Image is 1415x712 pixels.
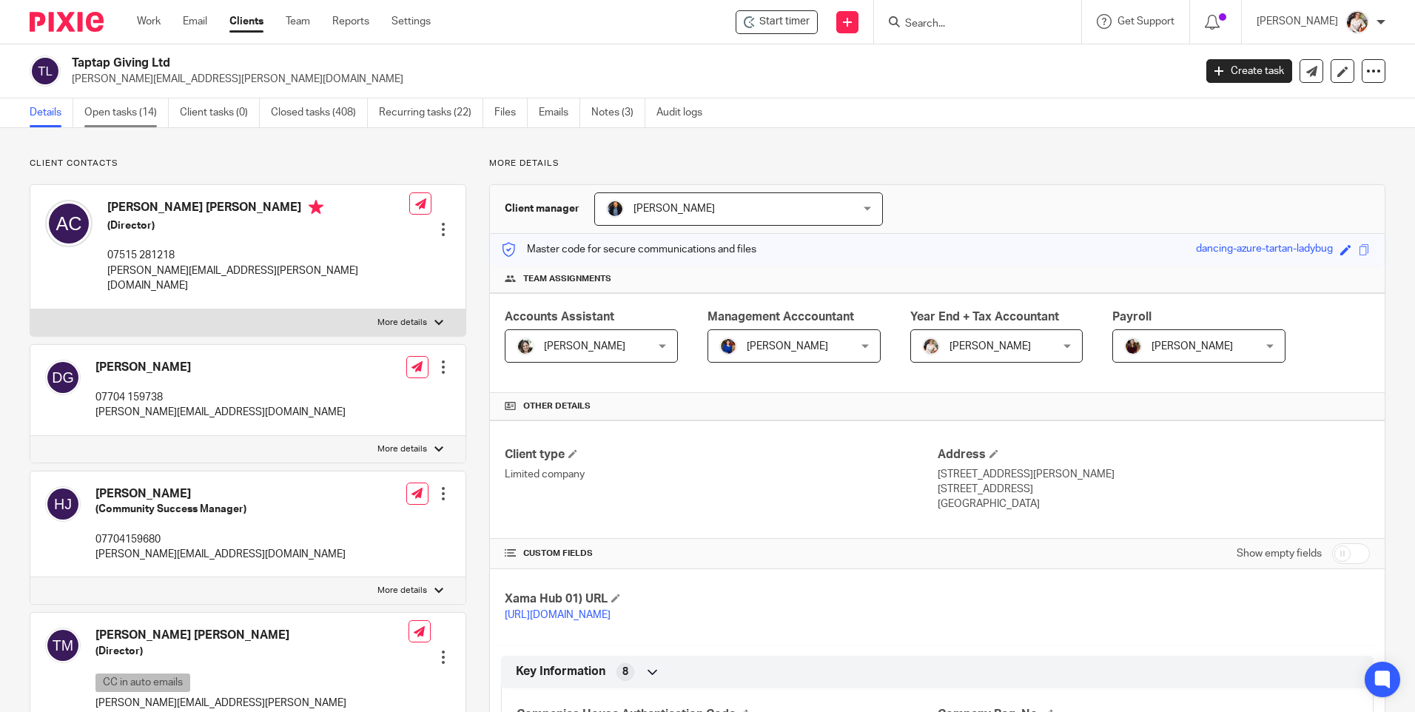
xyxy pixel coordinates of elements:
span: Team assignments [523,273,611,285]
a: Email [183,14,207,29]
h4: Xama Hub 01) URL [505,591,937,607]
label: Show empty fields [1237,546,1322,561]
a: Emails [539,98,580,127]
p: More details [489,158,1385,169]
span: Get Support [1117,16,1174,27]
p: 07515 281218 [107,248,409,263]
a: Files [494,98,528,127]
a: Clients [229,14,263,29]
a: Closed tasks (408) [271,98,368,127]
h4: [PERSON_NAME] [95,486,346,502]
span: Accounts Assistant [505,311,614,323]
img: svg%3E [45,200,93,247]
img: MaxAcc_Sep21_ElliDeanPhoto_030.jpg [1124,337,1142,355]
img: Pixie [30,12,104,32]
p: [STREET_ADDRESS] [938,482,1370,497]
h4: [PERSON_NAME] [PERSON_NAME] [95,628,409,643]
h3: Client manager [505,201,579,216]
img: Kayleigh%20Henson.jpeg [1345,10,1369,34]
h4: [PERSON_NAME] [PERSON_NAME] [107,200,409,218]
span: [PERSON_NAME] [950,341,1031,352]
div: dancing-azure-tartan-ladybug [1196,241,1333,258]
a: Reports [332,14,369,29]
h4: Address [938,447,1370,463]
span: Start timer [759,14,810,30]
a: Details [30,98,73,127]
p: [PERSON_NAME] [1257,14,1338,29]
a: Notes (3) [591,98,645,127]
span: [PERSON_NAME] [1152,341,1233,352]
a: Work [137,14,161,29]
p: [STREET_ADDRESS][PERSON_NAME] [938,467,1370,482]
span: 8 [622,665,628,679]
img: svg%3E [45,360,81,395]
img: martin-hickman.jpg [606,200,624,218]
p: [PERSON_NAME][EMAIL_ADDRESS][DOMAIN_NAME] [95,547,346,562]
p: Master code for secure communications and files [501,242,756,257]
a: Client tasks (0) [180,98,260,127]
span: [PERSON_NAME] [633,204,715,214]
span: [PERSON_NAME] [544,341,625,352]
input: Search [904,18,1037,31]
a: Open tasks (14) [84,98,169,127]
i: Primary [309,200,323,215]
p: Limited company [505,467,937,482]
span: Year End + Tax Accountant [910,311,1059,323]
p: More details [377,443,427,455]
a: [URL][DOMAIN_NAME] [505,610,611,620]
span: Management Acccountant [707,311,854,323]
a: Audit logs [656,98,713,127]
p: CC in auto emails [95,674,190,692]
h5: (Community Success Manager) [95,502,346,517]
img: barbara-raine-.jpg [517,337,534,355]
h5: (Director) [107,218,409,233]
p: More details [377,585,427,597]
p: [PERSON_NAME][EMAIL_ADDRESS][PERSON_NAME][DOMAIN_NAME] [72,72,1184,87]
h4: CUSTOM FIELDS [505,548,937,560]
div: Taptap Giving Ltd [736,10,818,34]
h4: Client type [505,447,937,463]
img: Kayleigh%20Henson.jpeg [922,337,940,355]
p: More details [377,317,427,329]
p: [GEOGRAPHIC_DATA] [938,497,1370,511]
h2: Taptap Giving Ltd [72,56,961,71]
img: Nicole.jpeg [719,337,737,355]
img: svg%3E [30,56,61,87]
p: Client contacts [30,158,466,169]
a: Settings [391,14,431,29]
a: Create task [1206,59,1292,83]
span: Payroll [1112,311,1152,323]
img: svg%3E [45,628,81,663]
span: [PERSON_NAME] [747,341,828,352]
h4: [PERSON_NAME] [95,360,346,375]
span: Key Information [516,664,605,679]
p: [PERSON_NAME][EMAIL_ADDRESS][PERSON_NAME][DOMAIN_NAME] [107,263,409,294]
a: Recurring tasks (22) [379,98,483,127]
span: Other details [523,400,591,412]
h5: (Director) [95,644,409,659]
a: Team [286,14,310,29]
p: [PERSON_NAME][EMAIL_ADDRESS][DOMAIN_NAME] [95,405,346,420]
p: 07704159680 [95,532,346,547]
img: svg%3E [45,486,81,522]
p: 07704 159738 [95,390,346,405]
